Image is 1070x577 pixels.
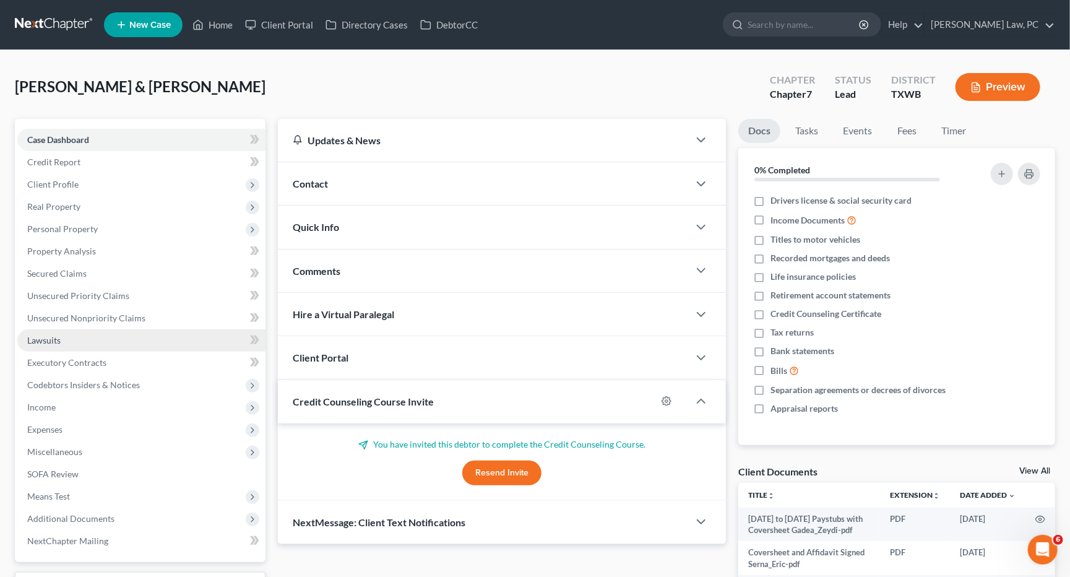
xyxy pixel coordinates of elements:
span: Quick Info [293,221,339,233]
a: NextChapter Mailing [17,530,265,552]
span: Titles to motor vehicles [770,233,860,246]
span: 6 [1053,535,1063,545]
span: Drivers license & social security card [770,194,912,207]
a: Docs [738,119,780,143]
a: Help [882,14,923,36]
a: Lawsuits [17,329,265,352]
a: Executory Contracts [17,352,265,374]
span: Hire a Virtual Paralegal [293,308,394,320]
strong: 0% Completed [754,165,810,175]
a: Timer [931,119,976,143]
a: Credit Report [17,151,265,173]
span: NextMessage: Client Text Notifications [293,516,465,528]
i: unfold_more [767,492,775,500]
a: Case Dashboard [17,129,265,151]
span: Real Property [27,201,80,212]
span: SOFA Review [27,469,79,479]
a: Property Analysis [17,240,265,262]
div: Lead [835,87,871,102]
span: Credit Counseling Certificate [770,308,881,320]
span: Client Portal [293,352,348,363]
span: Life insurance policies [770,271,856,283]
button: Resend Invite [462,461,541,485]
span: Codebtors Insiders & Notices [27,380,140,390]
span: Bank statements [770,345,834,357]
span: Tax returns [770,326,814,339]
a: Unsecured Nonpriority Claims [17,307,265,329]
a: Extensionunfold_more [890,490,940,500]
div: Chapter [770,73,815,87]
a: Unsecured Priority Claims [17,285,265,307]
span: Comments [293,265,340,277]
span: Appraisal reports [770,402,838,415]
span: Property Analysis [27,246,96,256]
i: unfold_more [933,492,940,500]
span: Additional Documents [27,513,114,524]
a: [PERSON_NAME] Law, PC [925,14,1055,36]
span: Secured Claims [27,268,87,279]
span: Bills [770,365,787,377]
span: Credit Report [27,157,80,167]
div: Client Documents [738,465,818,478]
a: Tasks [785,119,828,143]
span: Means Test [27,491,70,501]
a: Fees [887,119,926,143]
td: [DATE] to [DATE] Paystubs with Coversheet Gadea_Zeydi-pdf [738,508,880,542]
a: Secured Claims [17,262,265,285]
span: Income Documents [770,214,845,227]
iframe: Intercom live chat [1028,535,1058,565]
div: Status [835,73,871,87]
div: TXWB [891,87,936,102]
p: You have invited this debtor to complete the Credit Counseling Course. [293,438,711,451]
span: Executory Contracts [27,357,106,368]
a: Titleunfold_more [748,490,775,500]
span: Contact [293,178,328,189]
span: Income [27,402,56,412]
a: SOFA Review [17,463,265,485]
td: Coversheet and Affidavit Signed Serna_Eric-pdf [738,541,880,575]
span: Miscellaneous [27,446,82,457]
a: Directory Cases [319,14,414,36]
span: Unsecured Nonpriority Claims [27,313,145,323]
div: District [891,73,936,87]
a: Home [186,14,239,36]
a: DebtorCC [414,14,484,36]
span: Expenses [27,424,63,435]
span: 7 [806,88,812,100]
span: Separation agreements or decrees of divorces [770,384,946,396]
span: [PERSON_NAME] & [PERSON_NAME] [15,77,265,95]
td: [DATE] [950,541,1025,575]
div: Chapter [770,87,815,102]
span: Unsecured Priority Claims [27,290,129,301]
span: Case Dashboard [27,134,89,145]
td: PDF [880,541,950,575]
div: Updates & News [293,134,674,147]
span: Client Profile [27,179,79,189]
a: Events [833,119,882,143]
span: NextChapter Mailing [27,536,108,546]
span: New Case [129,20,171,30]
span: Lawsuits [27,335,61,345]
span: Personal Property [27,223,98,234]
a: Date Added expand_more [960,490,1016,500]
td: PDF [880,508,950,542]
a: View All [1019,467,1050,475]
input: Search by name... [748,13,861,36]
span: Recorded mortgages and deeds [770,252,890,264]
a: Client Portal [239,14,319,36]
button: Preview [956,73,1040,101]
span: Retirement account statements [770,289,891,302]
td: [DATE] [950,508,1025,542]
i: expand_more [1008,492,1016,500]
span: Credit Counseling Course Invite [293,396,434,407]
